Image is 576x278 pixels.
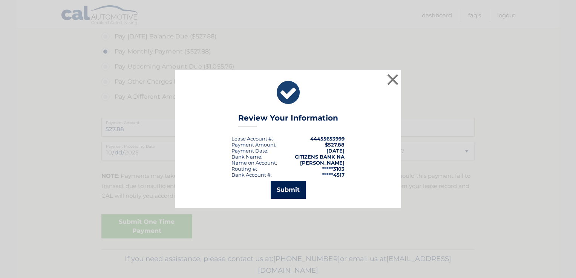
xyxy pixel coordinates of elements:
strong: 44455653999 [310,136,345,142]
button: Submit [271,181,306,199]
span: Payment Date [231,148,267,154]
span: [DATE] [326,148,345,154]
strong: [PERSON_NAME] [300,160,345,166]
h3: Review Your Information [238,113,338,127]
button: × [385,72,400,87]
div: Routing #: [231,166,257,172]
div: Name on Account: [231,160,277,166]
div: Lease Account #: [231,136,273,142]
span: $527.88 [325,142,345,148]
div: : [231,148,268,154]
div: Bank Account #: [231,172,272,178]
div: Bank Name: [231,154,262,160]
div: Payment Amount: [231,142,277,148]
strong: CITIZENS BANK NA [295,154,345,160]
